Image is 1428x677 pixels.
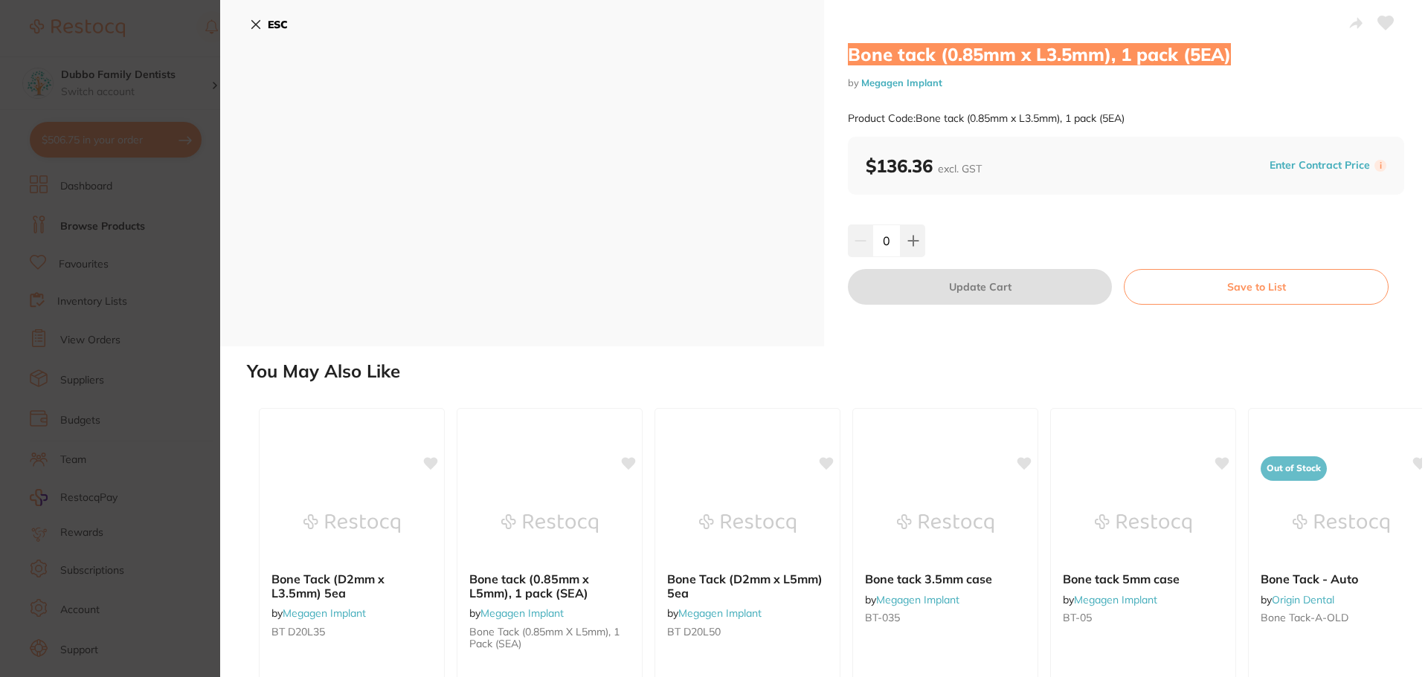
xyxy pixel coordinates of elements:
[268,18,288,31] b: ESC
[271,606,366,620] span: by
[1063,612,1223,623] small: BT-05
[469,606,564,620] span: by
[1063,572,1223,586] b: Bone tack 5mm case
[469,626,630,650] small: Bone tack (0.85mm x L5mm), 1 pack (SEA)
[865,572,1026,586] b: Bone tack 3.5mm case
[866,155,982,177] b: $136.36
[678,606,762,620] a: Megagen Implant
[1063,593,1157,606] span: by
[667,626,828,638] small: BT D20L50
[1095,486,1191,560] img: Bone tack 5mm case
[271,572,432,600] b: Bone Tack (D2mm x L3.5mm) 5ea
[876,593,959,606] a: Megagen Implant
[1293,486,1389,560] img: Bone Tack - Auto
[699,486,796,560] img: Bone Tack (D2mm x L5mm) 5ea
[667,606,762,620] span: by
[1261,593,1334,606] span: by
[848,269,1112,305] button: Update Cart
[469,572,630,600] b: Bone tack (0.85mm x L5mm), 1 pack (SEA)
[480,606,564,620] a: Megagen Implant
[938,162,982,175] span: excl. GST
[1074,593,1157,606] a: Megagen Implant
[271,626,432,638] small: BT D20L35
[283,606,366,620] a: Megagen Implant
[865,593,959,606] span: by
[1272,593,1334,606] a: Origin Dental
[848,77,1404,88] small: by
[865,612,1026,623] small: BT-035
[1124,269,1389,305] button: Save to List
[848,112,1125,125] small: Product Code: Bone tack (0.85mm x L3.5mm), 1 pack (5EA)
[250,12,288,37] button: ESC
[1261,572,1421,586] b: Bone Tack - Auto
[897,486,994,560] img: Bone tack 3.5mm case
[501,486,598,560] img: Bone tack (0.85mm x L5mm), 1 pack (SEA)
[303,486,400,560] img: Bone Tack (D2mm x L3.5mm) 5ea
[1265,158,1374,172] button: Enter Contract Price
[667,572,828,600] b: Bone Tack (D2mm x L5mm) 5ea
[247,361,1422,382] h2: You May Also Like
[848,43,1404,65] h2: Bone tack (0.85mm x L3.5mm), 1 pack (5EA)
[1261,612,1421,623] small: Bone Tack-A-OLD
[1374,160,1386,172] label: i
[861,77,942,88] a: Megagen Implant
[1261,456,1327,481] span: Out of Stock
